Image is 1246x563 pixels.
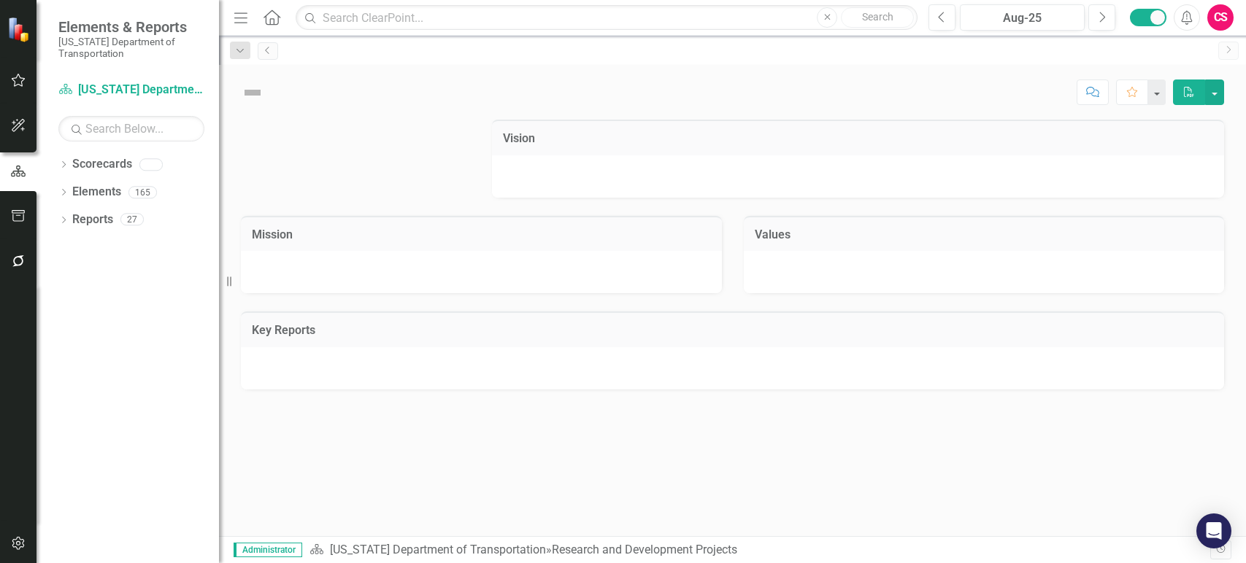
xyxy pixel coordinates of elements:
[862,11,893,23] span: Search
[72,211,113,228] a: Reports
[503,132,1213,145] h3: Vision
[1196,513,1231,548] div: Open Intercom Messenger
[58,36,204,60] small: [US_STATE] Department of Transportation
[965,9,1080,27] div: Aug-25
[296,5,918,31] input: Search ClearPoint...
[128,186,157,198] div: 165
[552,543,737,556] div: Research and Development Projects
[960,4,1085,31] button: Aug-25
[58,116,204,141] input: Search Below...
[1207,4,1234,31] button: CS
[330,543,546,556] a: [US_STATE] Department of Transportation
[252,228,711,241] h3: Mission
[120,214,144,226] div: 27
[58,82,204,98] a: [US_STATE] Department of Transportation
[755,228,1214,241] h3: Values
[252,324,1213,337] h3: Key Reports
[72,156,132,173] a: Scorecards
[7,16,34,42] img: ClearPoint Strategy
[234,543,302,557] span: Administrator
[309,542,1210,559] div: »
[58,18,204,36] span: Elements & Reports
[241,81,264,104] img: Not Defined
[72,184,121,201] a: Elements
[841,7,914,28] button: Search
